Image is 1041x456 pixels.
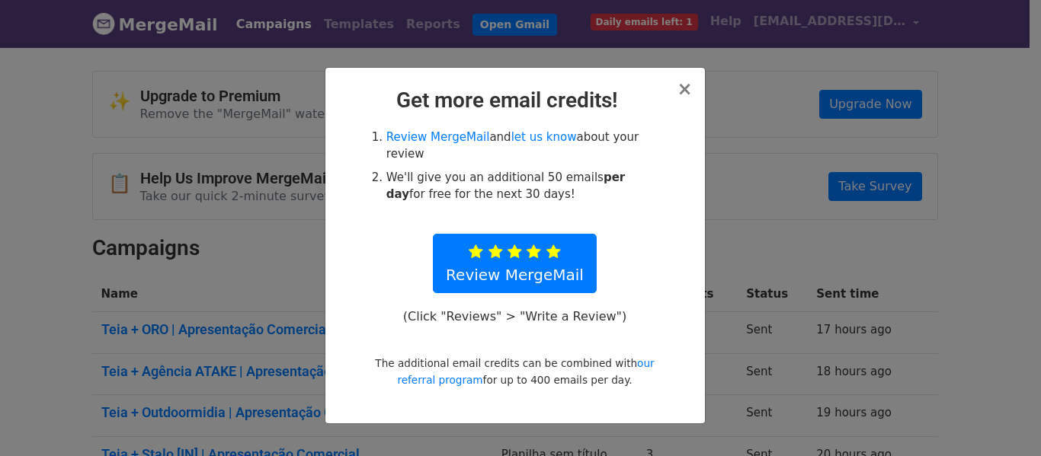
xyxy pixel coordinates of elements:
iframe: Chat Widget [965,383,1041,456]
strong: per day [386,171,625,202]
li: We'll give you an additional 50 emails for free for the next 30 days! [386,169,661,203]
button: Close [677,80,692,98]
div: Widget de chat [965,383,1041,456]
a: let us know [511,130,577,144]
p: (Click "Reviews" > "Write a Review") [395,308,634,324]
a: Review MergeMail [433,234,597,293]
a: Review MergeMail [386,130,490,144]
small: The additional email credits can be combined with for up to 400 emails per day. [375,357,654,386]
li: and about your review [386,129,661,163]
a: our referral program [397,357,654,386]
h2: Get more email credits! [338,88,693,113]
span: × [677,78,692,100]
